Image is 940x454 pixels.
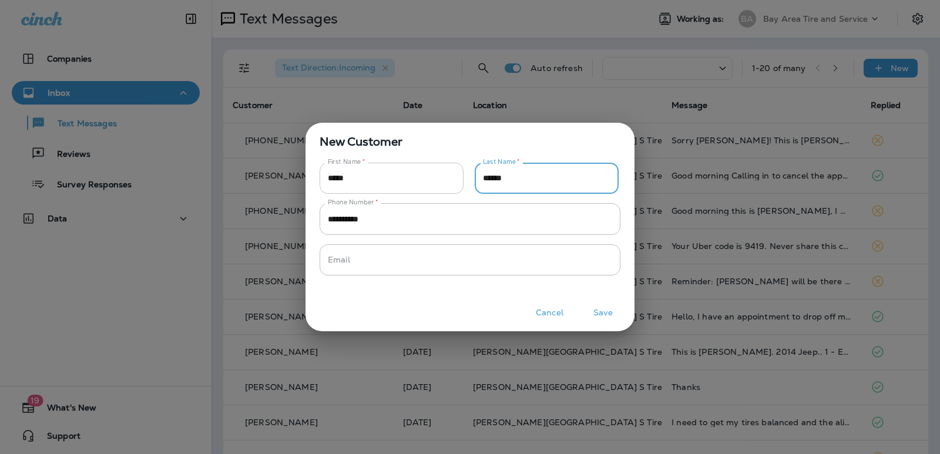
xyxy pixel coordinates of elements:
[528,304,572,322] button: Cancel
[581,304,625,322] button: Save
[305,123,634,151] span: New Customer
[328,157,365,166] label: First Name
[483,157,520,166] label: Last Name
[328,198,378,207] label: Phone Number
